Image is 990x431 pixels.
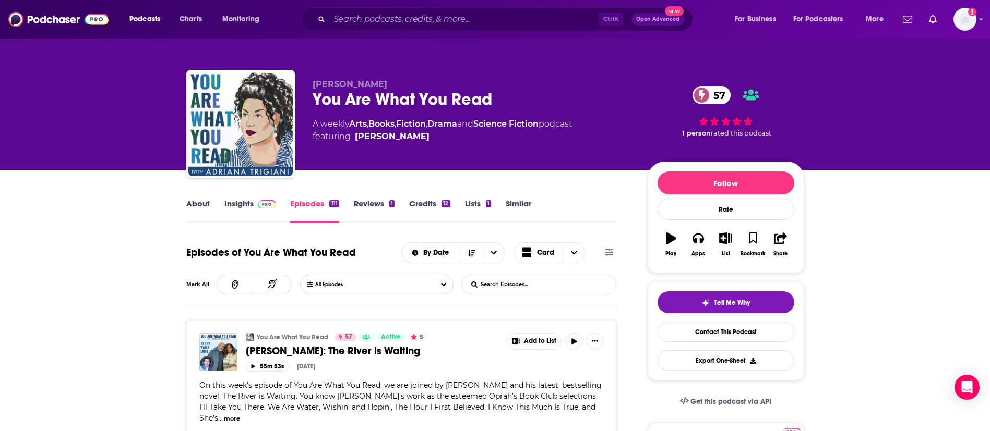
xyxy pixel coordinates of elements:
span: and [457,119,473,129]
span: For Podcasters [793,12,843,27]
button: open menu [727,11,789,28]
a: Charts [173,11,208,28]
a: Show notifications dropdown [925,10,941,28]
a: Drama [427,119,457,129]
span: New [665,6,684,16]
img: You Are What You Read [188,72,293,176]
span: , [426,119,427,129]
div: A weekly podcast [313,118,572,143]
span: 1 person [682,129,711,137]
a: InsightsPodchaser Pro [224,199,276,223]
a: Reviews1 [354,199,395,223]
button: Sort Direction [461,243,483,263]
button: open menu [402,249,461,256]
span: featuring [313,130,572,143]
span: Add to List [524,337,556,345]
button: Choose List Listened [300,275,454,294]
span: Get this podcast via API [690,397,771,406]
span: Ctrl K [599,13,623,26]
span: All Episodes [315,281,364,288]
a: Episodes111 [290,199,339,223]
svg: Add a profile image [968,8,976,16]
button: Export One-Sheet [658,350,794,371]
span: [PERSON_NAME] [313,79,387,89]
div: 1 [389,200,395,207]
span: 57 [345,332,352,342]
div: Apps [691,251,705,257]
button: Show More Button [587,333,603,350]
span: For Business [735,12,776,27]
a: [PERSON_NAME]: The River is Waiting [246,344,499,358]
button: Show More Button [507,334,562,349]
span: rated this podcast [711,129,771,137]
div: 1 [486,200,491,207]
span: 57 [703,86,731,104]
img: tell me why sparkle [701,299,710,307]
div: Play [665,251,676,257]
h1: Episodes of You Are What You Read [186,246,356,259]
button: open menu [215,11,273,28]
img: Podchaser - Follow, Share and Rate Podcasts [8,9,109,29]
span: Charts [180,12,202,27]
img: You Are What You Read [246,333,254,341]
a: Science Fiction [473,119,539,129]
button: open menu [483,243,505,263]
span: Open Advanced [636,17,679,22]
button: Open AdvancedNew [631,13,684,26]
div: Search podcasts, credits, & more... [311,7,703,31]
a: Similar [506,199,531,223]
button: List [712,226,739,263]
button: Apps [685,226,712,263]
button: Play [658,226,685,263]
button: open menu [786,11,858,28]
div: Bookmark [741,251,765,257]
a: Adriana Trigiani [355,130,430,143]
button: Show profile menu [953,8,976,31]
div: 12 [442,200,450,207]
button: open menu [858,11,897,28]
img: Podchaser Pro [258,200,276,208]
button: more [224,414,240,423]
button: Bookmark [739,226,767,263]
h2: Choose View [514,242,586,263]
div: Mark All [186,282,217,287]
a: 57 [335,333,356,341]
span: More [866,12,884,27]
span: On this week’s episode of You Are What You Read, we are joined by [PERSON_NAME] and his latest, b... [199,380,602,423]
button: 55m 53s [246,362,289,372]
a: Lists1 [465,199,491,223]
button: 5 [408,333,426,341]
a: Get this podcast via API [672,389,780,414]
h2: Choose List sort [401,242,505,263]
a: About [186,199,210,223]
div: List [722,251,730,257]
span: , [367,119,368,129]
div: 57 1 personrated this podcast [648,79,804,144]
button: Share [767,226,794,263]
span: Tell Me Why [714,299,750,307]
a: Fiction [396,119,426,129]
input: Search podcasts, credits, & more... [329,11,599,28]
span: Active [381,332,401,342]
div: 111 [329,200,339,207]
span: Logged in as sydneymorris_books [953,8,976,31]
span: By Date [423,249,452,256]
a: Books [368,119,395,129]
img: Wally Lamb: The River is Waiting [199,333,237,371]
a: Show notifications dropdown [899,10,916,28]
span: Podcasts [129,12,160,27]
a: 57 [693,86,731,104]
span: , [395,119,396,129]
div: Rate [658,199,794,220]
a: Credits12 [409,199,450,223]
button: tell me why sparkleTell Me Why [658,291,794,313]
img: User Profile [953,8,976,31]
span: Monitoring [222,12,259,27]
a: You Are What You Read [257,333,328,341]
a: Contact This Podcast [658,322,794,342]
button: open menu [122,11,174,28]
